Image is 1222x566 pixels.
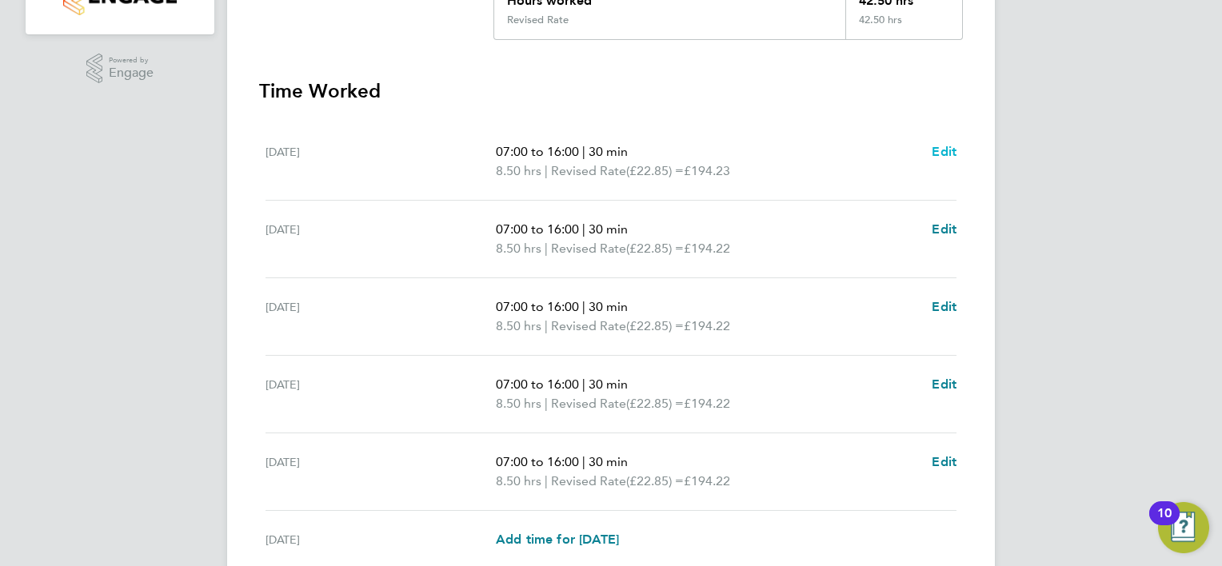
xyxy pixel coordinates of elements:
span: 07:00 to 16:00 [496,299,579,314]
a: Powered byEngage [86,54,154,84]
span: Edit [932,221,956,237]
div: [DATE] [266,297,496,336]
span: 07:00 to 16:00 [496,377,579,392]
span: 30 min [589,299,628,314]
div: [DATE] [266,452,496,491]
span: (£22.85) = [626,163,684,178]
span: | [545,473,548,488]
span: 8.50 hrs [496,396,541,411]
span: Revised Rate [551,472,626,491]
button: Open Resource Center, 10 new notifications [1158,502,1209,553]
a: Edit [932,375,956,394]
span: | [582,377,585,392]
span: | [545,241,548,256]
span: (£22.85) = [626,473,684,488]
span: Engage [109,66,154,80]
span: 30 min [589,377,628,392]
span: | [545,318,548,333]
span: Edit [932,377,956,392]
div: [DATE] [266,375,496,413]
span: | [545,396,548,411]
span: 8.50 hrs [496,241,541,256]
span: 8.50 hrs [496,473,541,488]
span: £194.22 [684,396,730,411]
div: [DATE] [266,220,496,258]
div: [DATE] [266,530,496,549]
span: Add time for [DATE] [496,532,619,547]
a: Edit [932,452,956,472]
span: Revised Rate [551,317,626,336]
div: [DATE] [266,142,496,181]
span: | [582,221,585,237]
a: Edit [932,220,956,239]
div: Revised Rate [507,14,569,26]
a: Edit [932,142,956,161]
span: | [582,144,585,159]
div: 42.50 hrs [845,14,962,39]
span: Revised Rate [551,394,626,413]
span: 30 min [589,454,628,469]
span: £194.22 [684,241,730,256]
span: £194.23 [684,163,730,178]
span: 07:00 to 16:00 [496,221,579,237]
span: | [545,163,548,178]
span: Revised Rate [551,239,626,258]
span: 8.50 hrs [496,163,541,178]
span: Edit [932,299,956,314]
span: 8.50 hrs [496,318,541,333]
span: (£22.85) = [626,396,684,411]
span: 07:00 to 16:00 [496,144,579,159]
span: £194.22 [684,473,730,488]
span: Revised Rate [551,161,626,181]
a: Edit [932,297,956,317]
span: | [582,299,585,314]
span: (£22.85) = [626,318,684,333]
span: | [582,454,585,469]
span: 30 min [589,221,628,237]
span: (£22.85) = [626,241,684,256]
span: 30 min [589,144,628,159]
span: Edit [932,144,956,159]
span: 07:00 to 16:00 [496,454,579,469]
span: Powered by [109,54,154,67]
a: Add time for [DATE] [496,530,619,549]
div: 10 [1157,513,1172,534]
span: £194.22 [684,318,730,333]
h3: Time Worked [259,78,963,104]
span: Edit [932,454,956,469]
